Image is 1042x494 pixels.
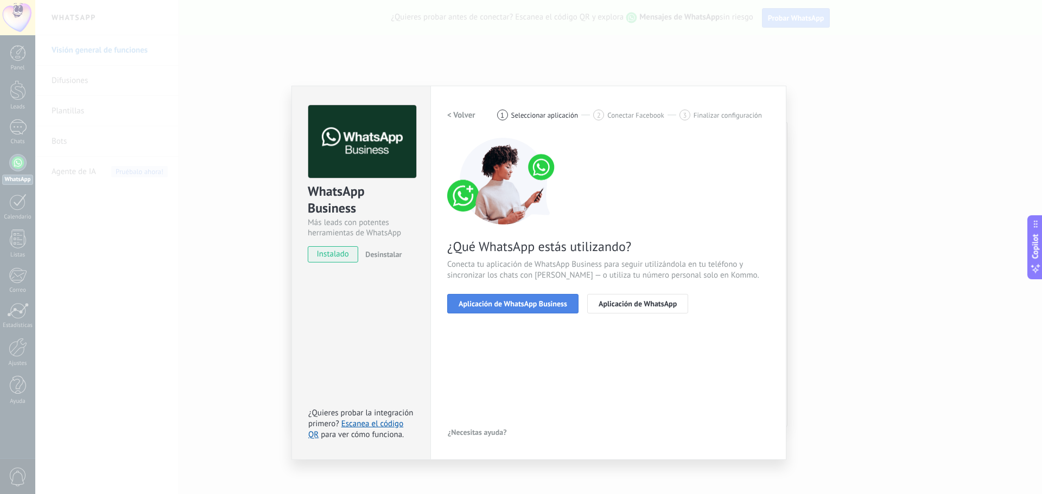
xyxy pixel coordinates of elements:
span: 2 [597,111,601,120]
span: Conectar Facebook [607,111,664,119]
span: Copilot [1030,234,1041,259]
span: 3 [683,111,687,120]
span: 1 [500,111,504,120]
span: Aplicación de WhatsApp [599,300,677,307]
button: Desinstalar [361,246,402,262]
span: Desinstalar [365,249,402,259]
h2: < Volver [447,110,475,120]
button: Aplicación de WhatsApp Business [447,294,579,313]
a: Escanea el código QR [308,419,403,440]
button: Aplicación de WhatsApp [587,294,688,313]
span: Finalizar configuración [694,111,762,119]
div: Más leads con potentes herramientas de WhatsApp [308,217,415,238]
span: ¿Necesitas ayuda? [448,428,507,436]
span: para ver cómo funciona. [321,429,404,440]
span: Conecta tu aplicación de WhatsApp Business para seguir utilizándola en tu teléfono y sincronizar ... [447,259,770,281]
button: < Volver [447,105,475,125]
span: Seleccionar aplicación [511,111,579,119]
span: ¿Qué WhatsApp estás utilizando? [447,238,770,255]
div: WhatsApp Business [308,183,415,217]
img: connect number [447,138,561,224]
span: Aplicación de WhatsApp Business [459,300,567,307]
button: ¿Necesitas ayuda? [447,424,507,440]
img: logo_main.png [308,105,416,178]
span: ¿Quieres probar la integración primero? [308,408,414,429]
span: instalado [308,246,358,262]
